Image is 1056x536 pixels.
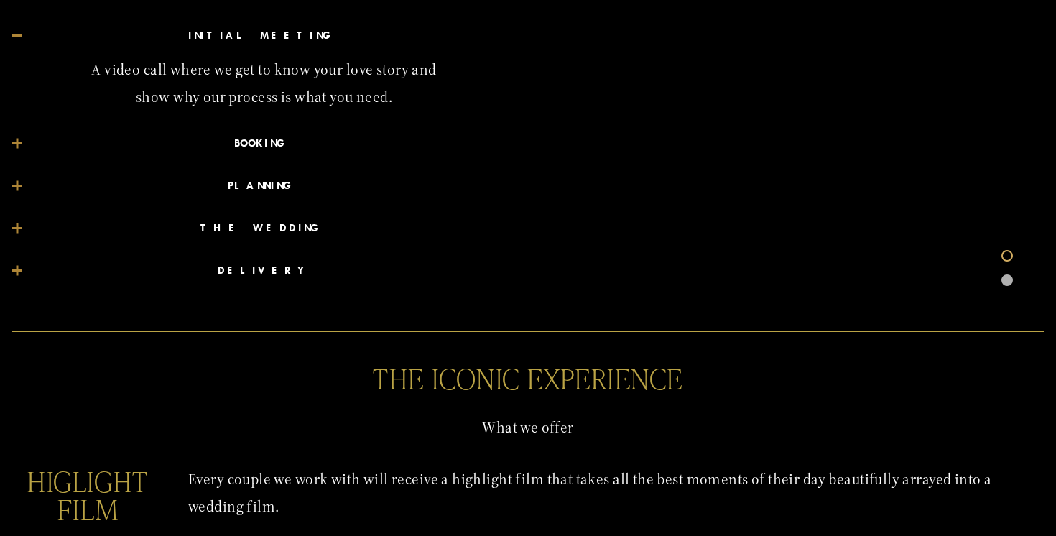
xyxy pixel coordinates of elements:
span: THE WEDDING [22,218,516,239]
p: Every couple we work with will receive a highlight film that takes all the best moments of their ... [12,466,1044,521]
h2: THE ICONIC EXPERIENCE [12,364,1044,392]
span: INITIAL MEETING [22,26,516,46]
button: PLANNING [12,165,516,207]
button: DELIVERY [12,250,516,292]
span: DELIVERY [22,261,516,281]
iframe: Ellery and Lewis - Beautiful Wedding at High Five in GR [540,14,1044,299]
button: INITIAL MEETING [12,15,516,57]
p: What we offer [12,415,1044,442]
button: BOOKING [12,123,516,165]
span: PLANNING [22,176,516,196]
p: A video call where we get to know your love story and show why our process is what you need. [88,57,440,111]
span: BOOKING [22,134,516,154]
h2: HIGLIGHT FILM [12,466,164,522]
div: INITIAL MEETING [12,57,516,122]
button: THE WEDDING [12,208,516,249]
